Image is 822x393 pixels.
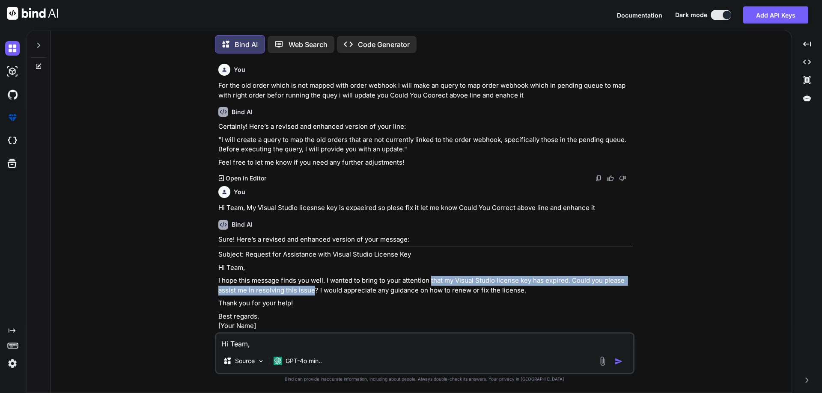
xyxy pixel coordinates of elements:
[218,250,633,260] p: Subject: Request for Assistance with Visual Studio License Key
[358,39,410,50] p: Code Generator
[257,358,265,365] img: Pick Models
[218,235,633,245] p: Sure! Here’s a revised and enhanced version of your message:
[218,122,633,132] p: Certainly! Here’s a revised and enhanced version of your line:
[218,135,633,154] p: "I will create a query to map the old orders that are not currently linked to the order webhook, ...
[286,357,322,365] p: GPT-4o min..
[218,203,633,213] p: Hi Team, My Visual Studio licesnse key is expaeired so plese fix it let me know Could You Correct...
[5,64,20,79] img: darkAi-studio
[7,7,58,20] img: Bind AI
[675,11,707,19] span: Dark mode
[232,220,253,229] h6: Bind AI
[617,11,662,20] button: Documentation
[232,108,253,116] h6: Bind AI
[218,263,633,273] p: Hi Team,
[215,376,634,382] p: Bind can provide inaccurate information, including about people. Always double-check its answers....
[5,41,20,56] img: darkChat
[614,357,623,366] img: icon
[218,158,633,168] p: Feel free to let me know if you need any further adjustments!
[218,298,633,308] p: Thank you for your help!
[598,356,608,366] img: attachment
[289,39,328,50] p: Web Search
[234,65,245,74] h6: You
[218,312,633,331] p: Best regards, [Your Name]
[226,174,266,183] p: Open in Editor
[5,87,20,102] img: githubDark
[234,188,245,196] h6: You
[274,357,282,365] img: GPT-4o mini
[5,356,20,371] img: settings
[218,81,633,100] p: For the old order which is not mapped with order webhook i will make an query to map order webhoo...
[607,175,614,182] img: like
[595,175,602,182] img: copy
[5,133,20,148] img: cloudideIcon
[5,110,20,125] img: premium
[235,357,255,365] p: Source
[619,175,626,182] img: dislike
[743,6,808,24] button: Add API Keys
[218,276,633,295] p: I hope this message finds you well. I wanted to bring to your attention that my Visual Studio lic...
[235,39,258,50] p: Bind AI
[617,12,662,19] span: Documentation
